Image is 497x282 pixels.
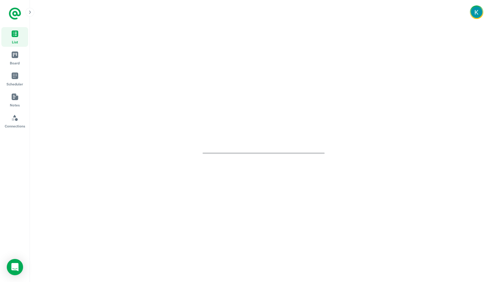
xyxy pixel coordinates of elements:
[10,60,20,66] span: Board
[8,7,22,20] a: Logo
[1,111,28,131] a: Connections
[470,5,483,19] button: Account button
[7,259,23,275] div: Open Intercom Messenger
[471,6,482,18] img: Kristina Jackson
[5,123,25,129] span: Connections
[1,48,28,68] a: Board
[12,39,18,45] span: List
[10,102,20,108] span: Notes
[1,90,28,110] a: Notes
[6,81,23,87] span: Scheduler
[1,27,28,47] a: List
[1,69,28,89] a: Scheduler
